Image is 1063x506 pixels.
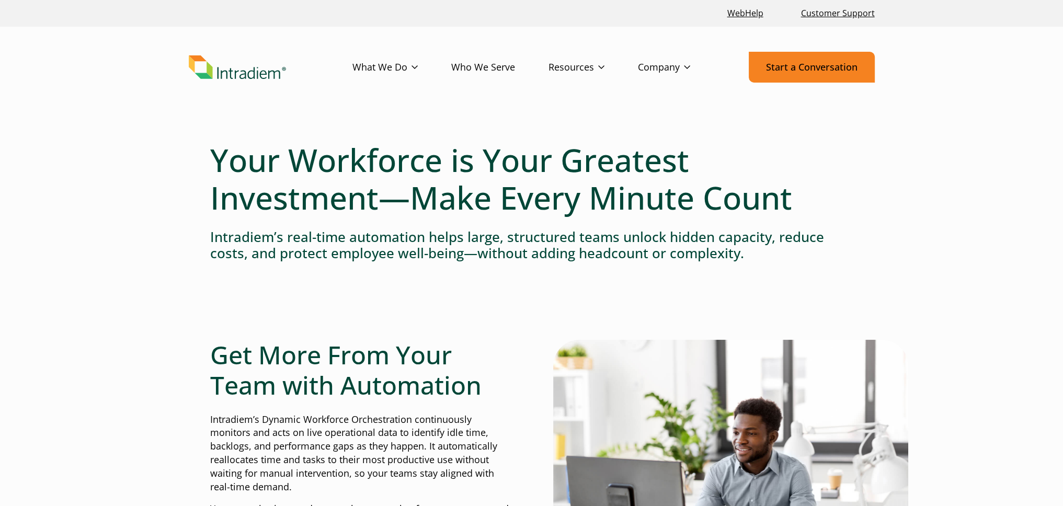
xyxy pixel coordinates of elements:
a: Company [638,52,724,83]
img: Intradiem [189,55,286,79]
h4: Intradiem’s real-time automation helps large, structured teams unlock hidden capacity, reduce cos... [210,229,853,261]
a: Who We Serve [451,52,548,83]
p: Intradiem’s Dynamic Workforce Orchestration continuously monitors and acts on live operational da... [210,413,510,494]
a: Link to homepage of Intradiem [189,55,352,79]
a: Start a Conversation [749,52,875,83]
h1: Your Workforce is Your Greatest Investment—Make Every Minute Count [210,141,853,216]
a: What We Do [352,52,451,83]
h2: Get More From Your Team with Automation [210,340,510,400]
a: Resources [548,52,638,83]
a: Customer Support [797,2,879,25]
a: Link opens in a new window [723,2,768,25]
